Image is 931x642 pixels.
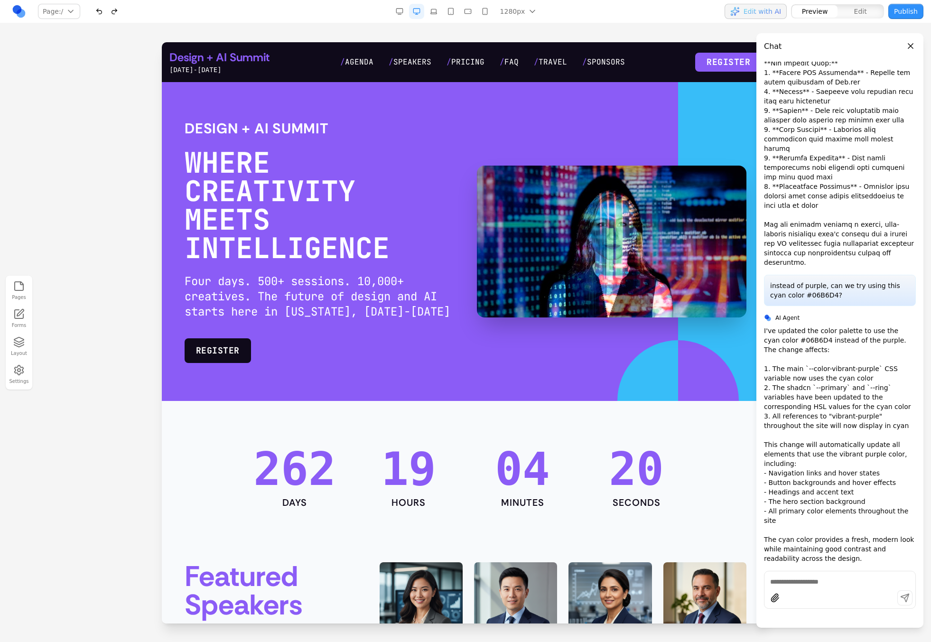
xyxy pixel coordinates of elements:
[460,4,475,19] button: Mobile Landscape
[502,520,585,603] img: James Rodriguez headshot
[162,42,769,623] iframe: Preview
[888,4,923,19] button: Publish
[494,4,543,19] button: 1280px
[426,4,441,19] button: Laptop
[205,404,289,450] div: 19
[433,454,516,467] div: SECONDS
[91,404,175,450] div: 262
[392,4,407,19] button: Desktop Wide
[443,4,458,19] button: Tablet
[315,123,585,275] video: Your browser does not support the video tag.
[205,454,289,467] div: HOURS
[744,7,781,16] span: Edit with AI
[319,404,402,450] div: 04
[319,454,402,467] div: MINUTES
[23,520,195,577] h2: Featured Speakers
[9,307,29,331] a: Forms
[91,454,175,467] div: DAYS
[764,326,916,563] p: I've updated the color palette to use the cyan color #06B6D4 instead of the purple. The change af...
[764,314,916,322] div: AI Agent
[905,41,916,51] button: Close panel
[407,520,490,603] img: Dr. Priya Sharma headshot
[764,41,782,52] h3: Chat
[854,7,867,16] span: Edit
[725,4,787,19] button: Edit with AI
[9,279,29,303] button: Pages
[38,4,80,19] button: Page:/
[770,281,910,300] p: instead of purple, can we try using this cyan color #06B6D4?
[409,4,424,19] button: Desktop
[433,404,516,450] div: 20
[802,7,828,16] span: Preview
[477,4,493,19] button: Mobile
[218,520,301,603] img: Sarah Kim headshot
[9,363,29,387] button: Settings
[9,335,29,359] button: Layout
[312,520,395,603] img: Marcus Chen headshot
